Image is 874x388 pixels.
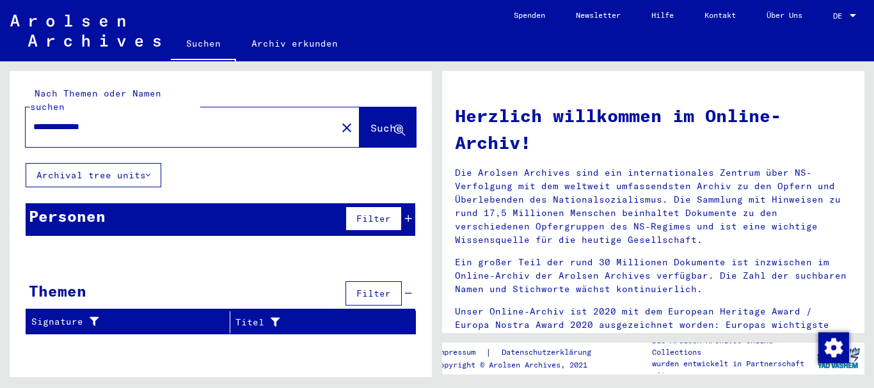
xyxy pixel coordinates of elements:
[435,346,607,359] div: |
[171,28,236,61] a: Suchen
[356,288,391,299] span: Filter
[370,121,402,134] span: Suche
[31,312,230,332] div: Signature
[491,346,607,359] a: Datenschutzerklärung
[236,28,353,59] a: Archiv erkunden
[235,312,400,332] div: Titel
[455,166,852,247] p: Die Arolsen Archives sind ein internationales Zentrum über NS-Verfolgung mit dem weltweit umfasse...
[30,88,161,113] mat-label: Nach Themen oder Namen suchen
[346,281,402,306] button: Filter
[455,256,852,296] p: Ein großer Teil der rund 30 Millionen Dokumente ist inzwischen im Online-Archiv der Arolsen Archi...
[814,342,862,374] img: yv_logo.png
[435,346,486,359] a: Impressum
[346,206,402,231] button: Filter
[652,335,812,358] p: Die Arolsen Archives Online-Collections
[360,107,416,147] button: Suche
[833,12,847,20] span: DE
[435,359,607,371] p: Copyright © Arolsen Archives, 2021
[31,315,214,329] div: Signature
[652,358,812,381] p: wurden entwickelt in Partnerschaft mit
[818,332,849,363] img: Zustimmung ändern
[29,279,86,302] div: Themen
[334,114,360,140] button: Clear
[455,305,852,345] p: Unser Online-Archiv ist 2020 mit dem European Heritage Award / Europa Nostra Award 2020 ausgezeic...
[235,316,384,329] div: Titel
[29,205,106,228] div: Personen
[356,213,391,224] span: Filter
[455,102,852,156] h1: Herzlich willkommen im Online-Archiv!
[818,332,848,362] div: Zustimmung ändern
[26,163,161,187] button: Archival tree units
[339,120,354,136] mat-icon: close
[10,15,161,47] img: Arolsen_neg.svg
